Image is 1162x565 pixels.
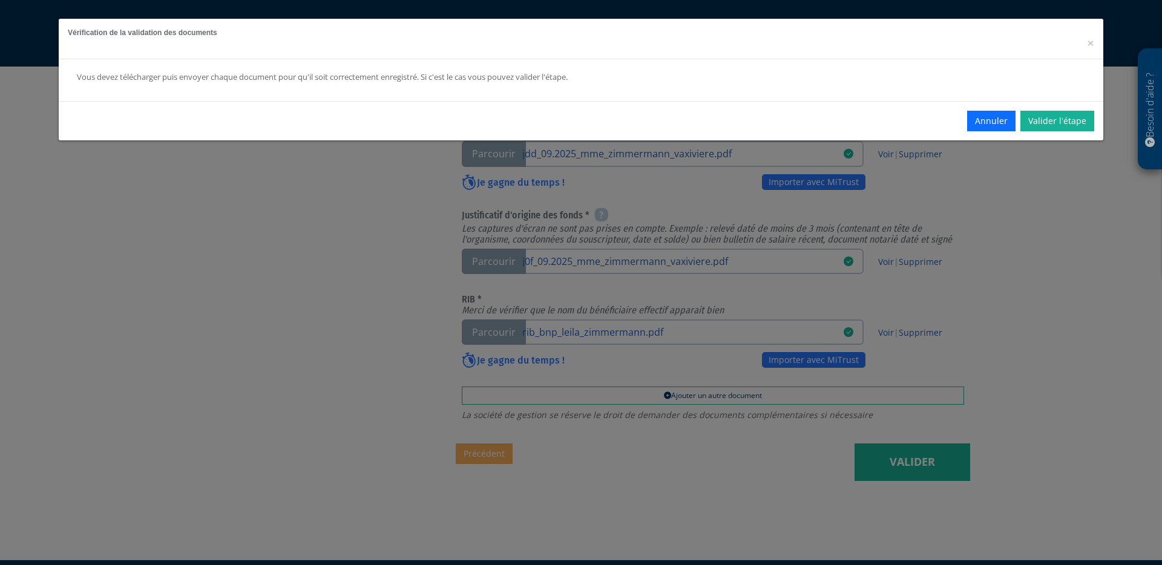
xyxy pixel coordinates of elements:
[68,28,1094,38] h5: Vérification de la validation des documents
[1020,111,1094,131] a: Valider l'étape
[967,111,1016,131] button: Annuler
[1143,55,1157,164] p: Besoin d'aide ?
[1087,37,1094,50] button: Close
[77,71,884,83] div: Vous devez télécharger puis envoyer chaque document pour qu'il soit correctement enregistré. Si c...
[1087,34,1094,51] span: ×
